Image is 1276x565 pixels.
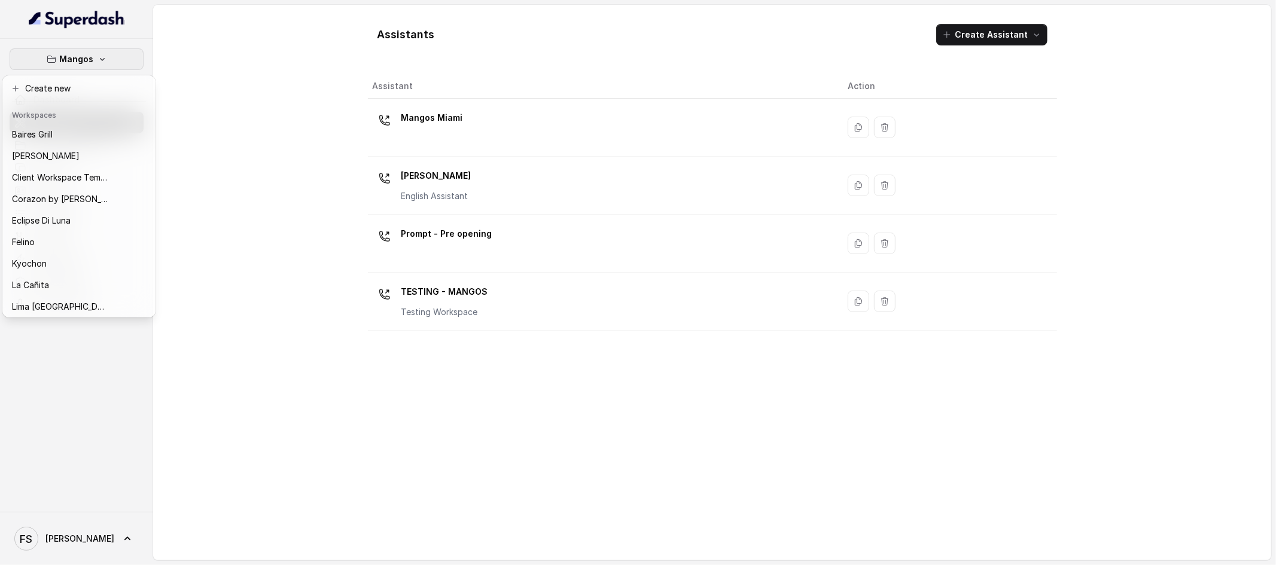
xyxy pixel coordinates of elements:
[12,256,47,271] p: Kyochon
[12,213,71,228] p: Eclipse Di Luna
[60,52,94,66] p: Mangos
[12,170,108,185] p: Client Workspace Template
[2,75,156,317] div: Mangos
[5,78,153,99] button: Create new
[12,278,49,292] p: La Cañita
[12,300,108,314] p: Lima [GEOGRAPHIC_DATA]
[5,105,153,124] header: Workspaces
[12,235,35,249] p: Felino
[12,192,108,206] p: Corazon by [PERSON_NAME]
[12,127,53,142] p: Baires Grill
[12,149,80,163] p: [PERSON_NAME]
[10,48,144,70] button: Mangos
